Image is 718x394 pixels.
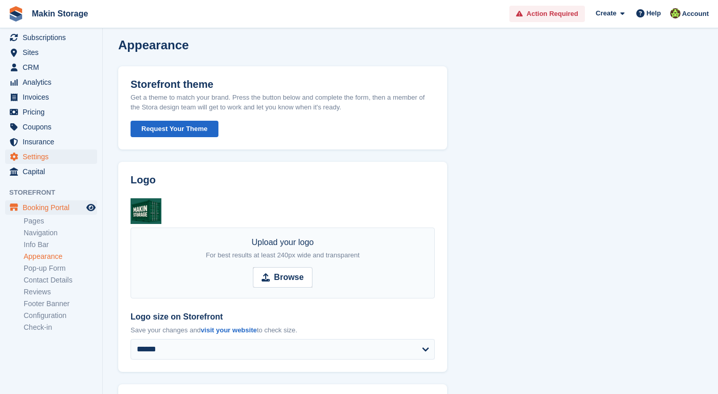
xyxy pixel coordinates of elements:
[24,240,97,250] a: Info Bar
[5,120,97,134] a: menu
[509,6,585,23] a: Action Required
[24,287,97,297] a: Reviews
[131,121,218,138] button: Request Your Theme
[682,9,709,19] span: Account
[5,60,97,74] a: menu
[131,92,435,112] p: Get a theme to match your brand. Press the button below and complete the form, then a member of t...
[23,120,84,134] span: Coupons
[131,79,213,90] h2: Storefront theme
[8,6,24,22] img: stora-icon-8386f47178a22dfd0bd8f6a31ec36ba5ce8667c1dd55bd0f319d3a0aa187defe.svg
[670,8,680,18] img: Makin Storage Team
[24,299,97,309] a: Footer Banner
[24,275,97,285] a: Contact Details
[5,45,97,60] a: menu
[23,135,84,149] span: Insurance
[23,30,84,45] span: Subscriptions
[24,323,97,332] a: Check-in
[118,38,189,52] h1: Appearance
[23,200,84,215] span: Booking Portal
[23,164,84,179] span: Capital
[23,105,84,119] span: Pricing
[24,311,97,321] a: Configuration
[9,187,102,198] span: Storefront
[23,90,84,104] span: Invoices
[24,228,97,238] a: Navigation
[23,149,84,164] span: Settings
[24,216,97,226] a: Pages
[527,9,578,19] span: Action Required
[131,174,435,186] h2: Logo
[131,325,435,335] p: Save your changes and to check size.
[131,198,161,224] img: logo-trim-makin.png
[5,149,97,164] a: menu
[85,201,97,214] a: Preview store
[647,8,661,18] span: Help
[28,5,92,22] a: Makin Storage
[24,264,97,273] a: Pop-up Form
[5,105,97,119] a: menu
[23,75,84,89] span: Analytics
[5,90,97,104] a: menu
[131,311,435,323] label: Logo size on Storefront
[206,236,359,261] div: Upload your logo
[201,326,257,334] a: visit your website
[5,135,97,149] a: menu
[274,271,304,284] strong: Browse
[23,45,84,60] span: Sites
[253,267,312,288] input: Browse
[206,251,359,259] span: For best results at least 240px wide and transparent
[5,200,97,215] a: menu
[5,30,97,45] a: menu
[5,75,97,89] a: menu
[596,8,616,18] span: Create
[5,164,97,179] a: menu
[23,60,84,74] span: CRM
[24,252,97,261] a: Appearance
